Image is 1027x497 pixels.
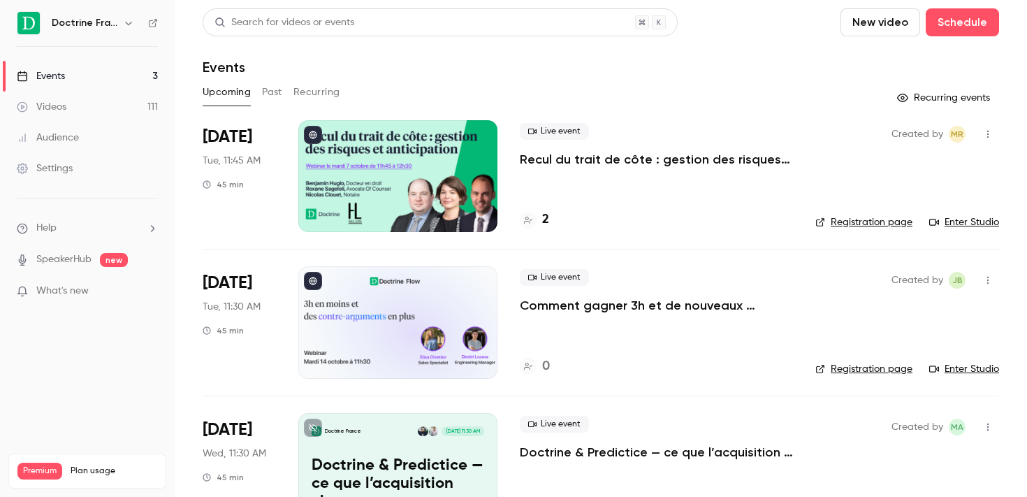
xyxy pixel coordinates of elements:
span: new [100,253,128,267]
span: [DATE] [203,126,252,148]
a: Comment gagner 3h et de nouveaux arguments ? [520,297,793,314]
span: Created by [891,419,943,435]
button: Upcoming [203,81,251,103]
button: New video [840,8,920,36]
a: Registration page [815,362,912,376]
p: Doctrine France [325,428,361,435]
span: Marguerite Rubin de Cervens [949,126,966,143]
span: JB [952,272,963,289]
span: Live event [520,269,589,286]
span: MA [951,419,963,435]
img: Louis Larret-Chahine [428,426,438,436]
button: Past [262,81,282,103]
span: Marie Agard [949,419,966,435]
div: Videos [17,100,66,114]
div: Events [17,69,65,83]
div: Oct 14 Tue, 11:30 AM (Europe/Paris) [203,266,276,378]
a: 0 [520,357,550,376]
div: Settings [17,161,73,175]
a: Registration page [815,215,912,229]
span: [DATE] [203,272,252,294]
span: [DATE] 11:30 AM [442,426,483,436]
span: Tue, 11:30 AM [203,300,261,314]
span: Live event [520,123,589,140]
span: Help [36,221,57,236]
div: 45 min [203,179,244,190]
span: Tue, 11:45 AM [203,154,261,168]
a: 2 [520,210,549,229]
div: Oct 7 Tue, 11:45 AM (Europe/Paris) [203,120,276,232]
a: Enter Studio [929,215,999,229]
li: help-dropdown-opener [17,221,158,236]
span: MR [951,126,963,143]
a: Enter Studio [929,362,999,376]
span: Wed, 11:30 AM [203,447,266,461]
h4: 2 [542,210,549,229]
div: Audience [17,131,79,145]
div: 45 min [203,325,244,336]
span: Live event [520,416,589,433]
img: Doctrine France [17,12,40,34]
span: What's new [36,284,89,298]
a: SpeakerHub [36,252,92,267]
h1: Events [203,59,245,75]
img: David Hassan [418,426,428,436]
a: Doctrine & Predictice — ce que l’acquisition change pour vous [520,444,793,461]
span: Plan usage [71,466,157,477]
button: Schedule [926,8,999,36]
button: Recurring events [891,87,999,109]
button: Recurring [293,81,340,103]
h6: Doctrine France [52,16,117,30]
a: Recul du trait de côte : gestion des risques et anticipation [520,151,793,168]
span: Premium [17,463,62,480]
span: Created by [891,272,943,289]
div: 45 min [203,472,244,483]
span: [DATE] [203,419,252,441]
h4: 0 [542,357,550,376]
span: Created by [891,126,943,143]
div: Search for videos or events [214,15,354,30]
iframe: Noticeable Trigger [141,285,158,298]
span: Justine Burel [949,272,966,289]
